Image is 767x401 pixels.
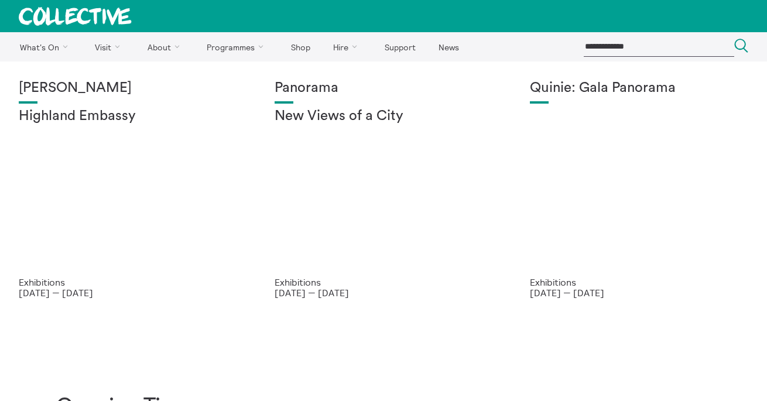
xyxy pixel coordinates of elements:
a: Hire [323,32,372,61]
p: [DATE] — [DATE] [530,287,748,298]
a: Programmes [197,32,279,61]
h1: Quinie: Gala Panorama [530,80,748,97]
p: Exhibitions [275,277,493,287]
a: Support [374,32,426,61]
a: Visit [85,32,135,61]
a: What's On [9,32,83,61]
h1: [PERSON_NAME] [19,80,237,97]
h1: Panorama [275,80,493,97]
p: Exhibitions [530,277,748,287]
a: Josie Vallely Quinie: Gala Panorama Exhibitions [DATE] — [DATE] [511,61,767,317]
a: Shop [280,32,320,61]
h2: Highland Embassy [19,108,237,125]
a: About [137,32,194,61]
p: [DATE] — [DATE] [19,287,237,298]
a: News [428,32,469,61]
p: [DATE] — [DATE] [275,287,493,298]
h2: New Views of a City [275,108,493,125]
a: Collective Panorama June 2025 small file 8 Panorama New Views of a City Exhibitions [DATE] — [DATE] [256,61,512,317]
p: Exhibitions [19,277,237,287]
